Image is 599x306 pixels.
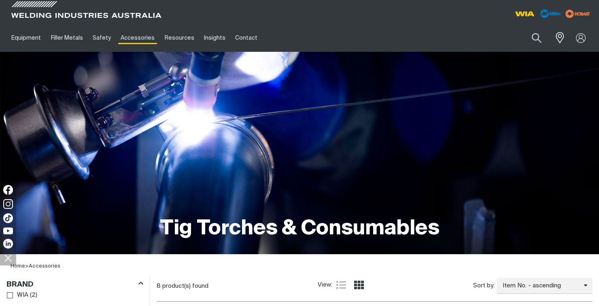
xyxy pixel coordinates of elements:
span: Sort by: [473,281,495,291]
img: TikTok [3,213,13,223]
a: Safety [88,24,116,52]
nav: Main [6,24,446,52]
input: Product name or item number... [513,28,550,47]
a: Filler Metals [46,24,87,52]
span: > [25,263,29,269]
h1: Tig Torches & Consumables [160,216,440,242]
img: YouTube [3,227,13,234]
a: Accessories [29,263,60,269]
ul: Brand [7,290,143,301]
a: List view [336,280,346,290]
a: Equipment [6,24,46,52]
a: Resources [160,24,199,52]
aside: Filters [6,276,143,301]
span: ( 2 ) [30,291,37,300]
a: Contact [230,24,262,52]
img: Facebook [3,185,13,195]
div: 8 [157,282,318,290]
a: Accessories [116,24,159,52]
a: WIA [7,290,28,301]
button: Search products [523,28,550,47]
div: Brand [6,278,143,289]
span: Item No. - ascending [497,281,584,291]
img: LinkedIn [3,239,13,249]
h3: Brand [6,280,34,289]
a: Insights [199,24,230,52]
img: hide socials [1,251,15,265]
span: product(s) found [162,283,208,289]
section: Product list controls [157,276,593,296]
a: Home [11,263,25,269]
img: Instagram [3,199,13,209]
span: View: [318,280,332,290]
img: miller [563,8,593,20]
span: WIA [17,291,28,300]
